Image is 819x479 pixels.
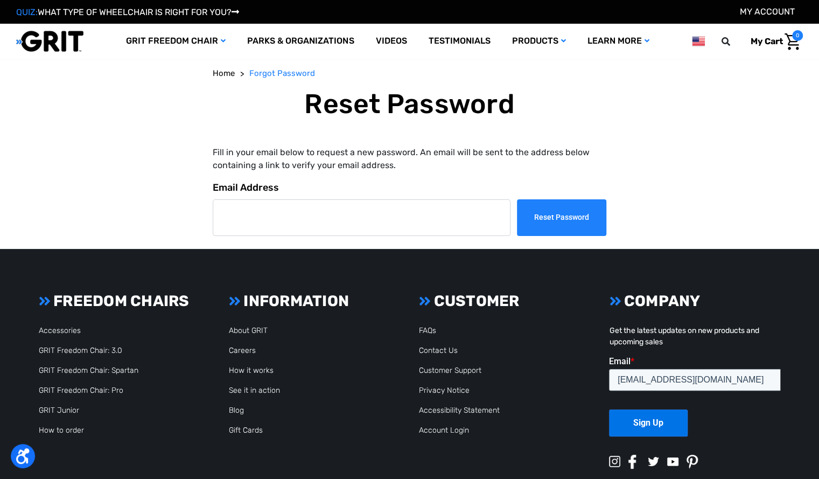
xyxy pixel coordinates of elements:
nav: Breadcrumb [213,67,606,80]
img: youtube [667,457,678,466]
a: Cart with 0 items [743,30,803,53]
a: Blog [229,406,244,415]
a: Customer Support [419,366,481,375]
h3: FREEDOM CHAIRS [39,292,210,310]
h3: COMPANY [609,292,780,310]
p: Fill in your email below to request a new password. An email will be sent to the address below co... [213,146,606,172]
a: Gift Cards [229,426,263,435]
a: GRIT Freedom Chair: Spartan [39,366,138,375]
a: Accessibility Statement [419,406,500,415]
h3: CUSTOMER [419,292,590,310]
a: Products [501,24,576,59]
a: Account Login [419,426,469,435]
a: GRIT Junior [39,406,79,415]
h3: INFORMATION [229,292,400,310]
label: Email Address [213,181,606,195]
a: See it in action [229,386,280,395]
p: Get the latest updates on new products and upcoming sales [609,325,780,348]
span: 0 [792,30,803,41]
a: Parks & Organizations [236,24,365,59]
input: Reset Password [517,199,606,236]
a: Contact Us [419,346,458,355]
a: Accessories [39,326,81,335]
img: instagram [609,456,620,467]
img: twitter [648,457,659,466]
img: GRIT All-Terrain Wheelchair and Mobility Equipment [16,30,83,52]
a: Learn More [576,24,660,59]
a: Videos [365,24,417,59]
a: About GRIT [229,326,268,335]
a: GRIT Freedom Chair [115,24,236,59]
span: Forgot Password [249,68,315,78]
a: Careers [229,346,256,355]
span: QUIZ: [16,7,38,17]
a: How to order [39,426,84,435]
span: My Cart [751,36,783,46]
a: Forgot Password [249,67,315,80]
a: How it works [229,366,274,375]
a: FAQs [419,326,436,335]
span: Home [213,68,235,78]
a: GRIT Freedom Chair: Pro [39,386,123,395]
img: us.png [692,34,705,48]
iframe: Form 0 [609,356,780,445]
img: pinterest [687,455,698,469]
a: QUIZ:WHAT TYPE OF WHEELCHAIR IS RIGHT FOR YOU? [16,7,239,17]
a: Testimonials [417,24,501,59]
a: Privacy Notice [419,386,470,395]
a: Home [213,67,235,80]
img: Cart [785,33,800,50]
a: GRIT Freedom Chair: 3.0 [39,346,122,355]
input: Search [726,30,743,53]
h2: Reset Password [213,88,606,120]
a: Account [740,6,795,17]
img: facebook [628,455,636,469]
